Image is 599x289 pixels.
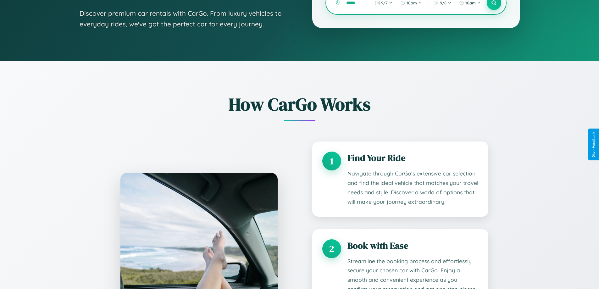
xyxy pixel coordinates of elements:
[347,152,478,164] h3: Find Your Ride
[347,169,478,207] p: Navigate through CarGo's extensive car selection and find the ideal vehicle that matches your tra...
[381,0,388,5] span: 9 / 7
[440,0,446,5] span: 9 / 8
[407,0,417,5] span: 10am
[111,92,488,116] h2: How CarGo Works
[322,239,341,258] div: 2
[347,239,478,252] h3: Book with Ease
[591,132,596,157] div: Give Feedback
[322,152,341,170] div: 1
[80,8,287,29] p: Discover premium car rentals with CarGo. From luxury vehicles to everyday rides, we've got the pe...
[465,0,476,5] span: 10am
